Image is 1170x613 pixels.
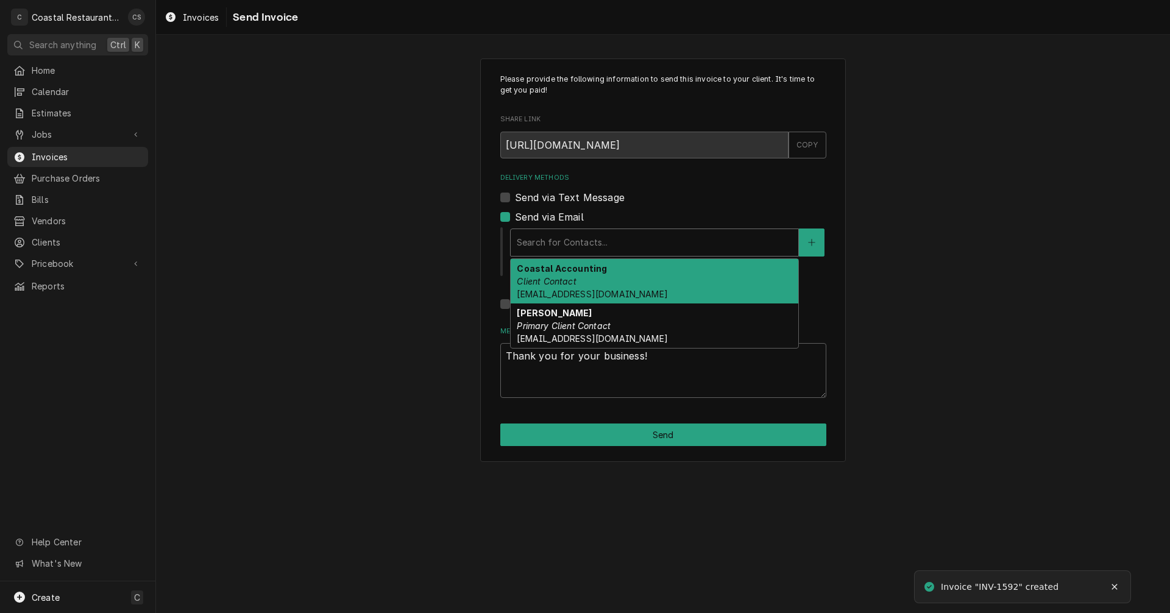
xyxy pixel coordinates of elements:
span: Help Center [32,536,141,548]
span: [EMAIL_ADDRESS][DOMAIN_NAME] [517,333,667,344]
a: Clients [7,232,148,252]
div: CS [128,9,145,26]
label: Send via Text Message [515,190,625,205]
button: Search anythingCtrlK [7,34,148,55]
div: C [11,9,28,26]
div: Message to Client [500,327,826,398]
div: Chris Sockriter's Avatar [128,9,145,26]
span: Pricebook [32,257,124,270]
svg: Create New Contact [808,238,815,247]
a: Home [7,60,148,80]
button: Send [500,423,826,446]
div: Share Link [500,115,826,158]
span: [EMAIL_ADDRESS][DOMAIN_NAME] [517,289,667,299]
div: Delivery Methods [500,173,826,311]
a: Bills [7,190,148,210]
span: Home [32,64,142,77]
p: Please provide the following information to send this invoice to your client. It's time to get yo... [500,74,826,96]
label: Send via Email [515,210,584,224]
a: Invoices [160,7,224,27]
textarea: Thank you for your business! [500,343,826,398]
a: Invoices [7,147,148,167]
span: Reports [32,280,142,292]
span: Jobs [32,128,124,141]
span: Bills [32,193,142,206]
label: Share Link [500,115,826,124]
a: Reports [7,276,148,296]
button: Create New Contact [799,229,824,257]
div: Invoice Send [480,58,846,462]
span: Create [32,592,60,603]
a: Go to Help Center [7,532,148,552]
span: Send Invoice [229,9,298,26]
strong: Coastal Accounting [517,263,607,274]
span: Invoices [183,11,219,24]
div: Invoice "INV-1592" created [941,581,1060,594]
a: Go to Jobs [7,124,148,144]
a: Purchase Orders [7,168,148,188]
strong: [PERSON_NAME] [517,308,592,318]
label: Delivery Methods [500,173,826,183]
a: Vendors [7,211,148,231]
span: Invoices [32,151,142,163]
span: C [134,591,140,604]
span: Calendar [32,85,142,98]
div: Button Group Row [500,423,826,446]
a: Go to Pricebook [7,253,148,274]
span: Vendors [32,214,142,227]
span: Clients [32,236,142,249]
span: Search anything [29,38,96,51]
div: Button Group [500,423,826,446]
span: Estimates [32,107,142,119]
span: Purchase Orders [32,172,142,185]
span: What's New [32,557,141,570]
em: Primary Client Contact [517,321,611,331]
div: Invoice Send Form [500,74,826,398]
em: Client Contact [517,276,576,286]
a: Go to What's New [7,553,148,573]
button: COPY [789,132,826,158]
label: Message to Client [500,327,826,336]
span: K [135,38,140,51]
span: Ctrl [110,38,126,51]
a: Estimates [7,103,148,123]
div: Coastal Restaurant Repair [32,11,121,24]
a: Calendar [7,82,148,102]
